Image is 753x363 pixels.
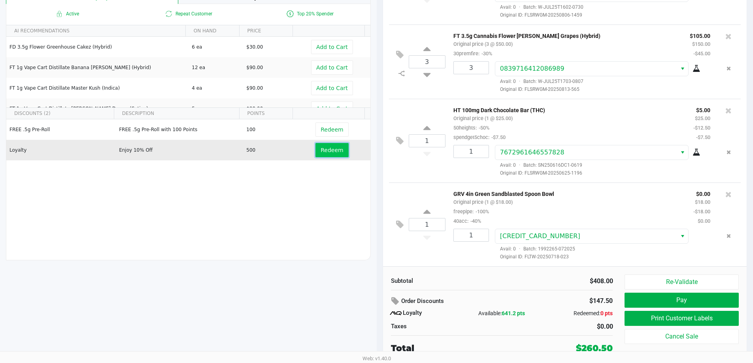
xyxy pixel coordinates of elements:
div: $0.00 [508,322,613,331]
button: Add to Cart [311,81,353,95]
p: $0.00 [693,189,710,197]
th: DISCOUNTS (2) [6,108,114,119]
small: Original price (1 @ $25.00) [453,115,513,121]
span: 7672961646557828 [500,149,564,156]
span: Add to Cart [316,105,348,112]
span: Avail: 0 Batch: SN250616DC1-0619 [495,162,582,168]
span: Avail: 0 Batch: W-JUL25T1703-0807 [495,79,583,84]
button: Select [677,145,688,160]
span: $90.00 [246,65,263,70]
button: Add to Cart [311,40,353,54]
button: Remove the package from the orderLine [723,145,734,160]
small: Original price (3 @ $50.00) [453,41,513,47]
div: $260.50 [576,342,613,355]
p: GRV 4in Green Sandblasted Spoon Bowl [453,189,681,197]
small: -$7.50 [696,134,710,140]
small: $150.00 [692,41,710,47]
td: 12 ea [188,57,243,78]
td: Enjoy 10% Off [115,140,243,160]
button: Cancel Sale [625,329,738,344]
td: 4 ea [188,78,243,98]
div: Loyalty [391,308,465,318]
button: Redeem [315,122,348,137]
span: -100% [474,209,489,214]
span: $30.00 [246,44,263,50]
button: Redeem [315,143,348,157]
span: Redeem [321,126,343,133]
span: Repeat Customer [128,9,249,19]
td: FT 1g Vape Cart Distillate Master Kush (Indica) [6,78,188,98]
th: AI RECOMMENDATIONS [6,25,185,37]
span: -40% [468,218,481,224]
span: 641.2 pts [502,310,525,316]
td: FT 1g Vape Cart Distillate [PERSON_NAME] Dream (Sativa) [6,98,188,119]
span: · [516,246,523,252]
span: Original ID: FLSRWGM-20250625-1196 [495,169,710,177]
span: · [516,162,523,168]
small: 50heights: [453,125,489,131]
button: Add to Cart [311,102,353,116]
button: Select [677,62,688,76]
th: DESCRIPTION [114,108,239,119]
th: ON HAND [185,25,239,37]
td: FREE .5g Pre-Roll [6,119,115,140]
span: -50% [477,125,489,131]
small: 40acc: [453,218,481,224]
span: Original ID: FLSRWGM-20250813-565 [495,86,710,93]
small: $18.00 [695,199,710,205]
inline-svg: Is a top 20% spender [285,9,295,19]
p: FT 3.5g Cannabis Flower [PERSON_NAME] Grapes (Hybrid) [453,31,678,39]
span: 0 pts [600,310,613,316]
small: freepipe: [453,209,489,214]
div: Subtotal [391,276,496,286]
p: $5.00 [693,105,710,113]
span: Redeem [321,147,343,153]
th: POINTS [239,108,293,119]
small: $0.00 [698,218,710,224]
span: Active [6,9,128,19]
button: Pay [625,293,738,308]
span: [CREDIT_CARD_NUMBER] [500,232,580,240]
small: 30premfire: [453,51,492,56]
button: Select [677,229,688,243]
span: Add to Cart [316,85,348,91]
span: Original ID: FLTW-20250718-023 [495,253,710,260]
div: Order Discounts [391,294,535,308]
span: 0839716412086989 [500,65,564,72]
span: · [516,4,523,10]
p: $105.00 [690,31,710,39]
span: · [516,79,523,84]
span: Avail: 0 Batch: W-JUL25T1602-0730 [495,4,583,10]
th: PRICE [239,25,293,37]
td: FREE .5g Pre-Roll with 100 Points [115,119,243,140]
td: 5 ea [188,98,243,119]
inline-svg: Active loyalty member [55,9,64,19]
div: Redeemed: [539,309,613,318]
div: Total [391,342,531,355]
button: Remove the package from the orderLine [723,61,734,76]
td: 6 ea [188,37,243,57]
div: $408.00 [508,276,613,286]
div: Available: [465,309,539,318]
span: Top 20% Spender [249,9,370,19]
p: HT 100mg Dark Chocolate Bar (THC) [453,105,681,113]
button: Re-Validate [625,275,738,290]
span: -$7.50 [489,134,506,140]
small: -$18.00 [693,209,710,214]
small: spendget5choc: [453,134,506,140]
small: $25.00 [695,115,710,121]
td: Loyalty [6,140,115,160]
small: Original price (1 @ $18.00) [453,199,513,205]
div: Data table [6,25,370,107]
td: 500 [243,140,297,160]
button: Add to Cart [311,60,353,75]
span: $90.00 [246,106,263,111]
span: -30% [479,51,492,56]
span: Original ID: FLSRWGM-20250806-1459 [495,11,710,19]
small: -$45.00 [693,51,710,56]
td: FD 3.5g Flower Greenhouse Cakez (Hybrid) [6,37,188,57]
div: $147.50 [547,294,613,308]
div: Taxes [391,322,496,331]
div: Data table [6,108,370,238]
small: -$12.50 [693,125,710,131]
